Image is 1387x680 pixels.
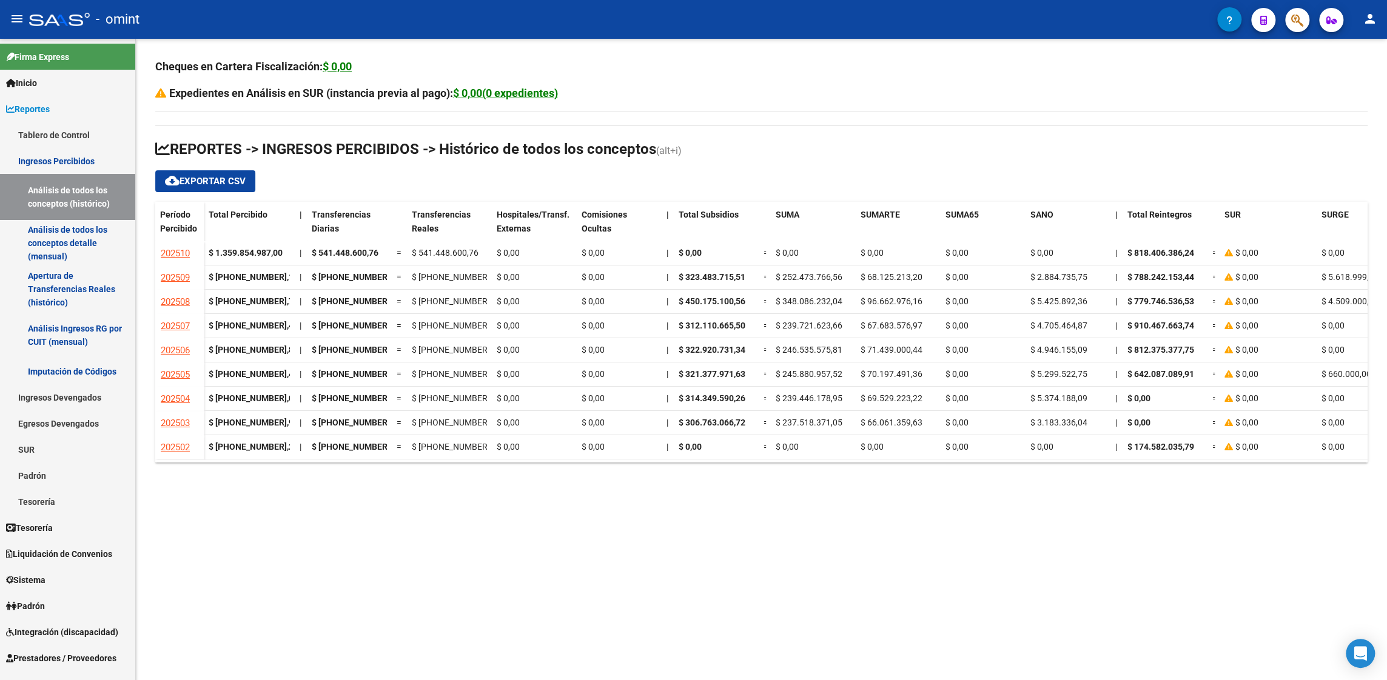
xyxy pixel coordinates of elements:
[1110,202,1123,253] datatable-header-cell: |
[312,210,371,233] span: Transferencias Diarias
[679,442,702,452] span: $ 0,00
[764,393,768,403] span: =
[582,442,605,452] span: $ 0,00
[679,393,745,403] span: $ 314.349.590,26
[1235,248,1258,258] span: $ 0,00
[1127,321,1194,330] span: $ 910.467.663,74
[300,272,301,282] span: |
[160,210,197,233] span: Período Percibido
[764,418,768,427] span: =
[412,272,502,282] span: $ [PHONE_NUMBER],24
[945,393,969,403] span: $ 0,00
[1115,210,1118,219] span: |
[861,272,922,282] span: $ 68.125.213,20
[6,573,45,587] span: Sistema
[161,442,190,453] span: 202502
[6,652,116,665] span: Prestadores / Proveedores
[307,202,392,253] datatable-header-cell: Transferencias Diarias
[674,202,759,253] datatable-header-cell: Total Subsidios
[662,202,674,253] datatable-header-cell: |
[1322,248,1345,258] span: $ 0,00
[412,296,502,306] span: $ [PHONE_NUMBER],68
[582,210,627,233] span: Comisiones Ocultas
[155,60,352,73] strong: Cheques en Cartera Fiscalización:
[941,202,1026,253] datatable-header-cell: SUMA65
[776,321,842,330] span: $ 239.721.623,66
[679,296,745,306] span: $ 450.175.100,56
[497,418,520,427] span: $ 0,00
[300,296,301,306] span: |
[776,210,799,219] span: SUMA
[582,321,605,330] span: $ 0,00
[945,272,969,282] span: $ 0,00
[1127,248,1194,258] span: $ 818.406.386,24
[1115,345,1117,355] span: |
[667,272,668,282] span: |
[1212,248,1217,258] span: =
[1030,272,1087,282] span: $ 2.884.735,75
[667,442,668,452] span: |
[397,321,401,330] span: =
[10,12,24,26] mat-icon: menu
[209,369,298,379] strong: $ [PHONE_NUMBER],42
[397,272,401,282] span: =
[497,393,520,403] span: $ 0,00
[397,296,401,306] span: =
[1212,393,1217,403] span: =
[1030,248,1053,258] span: $ 0,00
[1322,296,1379,306] span: $ 4.509.000,00
[861,296,922,306] span: $ 96.662.976,16
[1224,210,1241,219] span: SUR
[161,272,190,283] span: 202509
[776,393,842,403] span: $ 239.446.178,95
[1322,210,1349,219] span: SURGE
[582,393,605,403] span: $ 0,00
[209,296,298,306] strong: $ [PHONE_NUMBER],77
[161,296,190,307] span: 202508
[155,141,656,158] span: REPORTES -> INGRESOS PERCIBIDOS -> Histórico de todos los conceptos
[209,210,267,219] span: Total Percibido
[300,442,301,452] span: |
[412,345,502,355] span: $ [PHONE_NUMBER],80
[1127,345,1194,355] span: $ 812.375.377,75
[312,345,401,355] span: $ [PHONE_NUMBER],80
[764,248,768,258] span: =
[667,210,669,219] span: |
[204,202,295,253] datatable-header-cell: Total Percibido
[861,393,922,403] span: $ 69.529.223,22
[1030,369,1087,379] span: $ 5.299.522,75
[1235,442,1258,452] span: $ 0,00
[776,296,842,306] span: $ 348.086.232,04
[412,442,502,452] span: $ [PHONE_NUMBER],43
[1115,369,1117,379] span: |
[169,87,558,99] strong: Expedientes en Análisis en SUR (instancia previa al pago):
[1235,272,1258,282] span: $ 0,00
[6,521,53,535] span: Tesorería
[771,202,856,253] datatable-header-cell: SUMA
[861,345,922,355] span: $ 71.439.000,44
[1030,345,1087,355] span: $ 4.946.155,09
[323,58,352,75] div: $ 0,00
[161,345,190,356] span: 202506
[300,345,301,355] span: |
[1322,345,1345,355] span: $ 0,00
[861,442,884,452] span: $ 0,00
[667,418,668,427] span: |
[861,248,884,258] span: $ 0,00
[497,210,569,233] span: Hospitales/Transf. Externas
[667,369,668,379] span: |
[397,442,401,452] span: =
[6,625,118,639] span: Integración (discapacidad)
[1322,418,1345,427] span: $ 0,00
[209,345,298,355] strong: $ [PHONE_NUMBER],89
[1212,442,1217,452] span: =
[1363,12,1377,26] mat-icon: person
[1115,393,1117,403] span: |
[497,442,520,452] span: $ 0,00
[209,393,298,403] strong: $ [PHONE_NUMBER],06
[1235,296,1258,306] span: $ 0,00
[1123,202,1207,253] datatable-header-cell: Total Reintegros
[1212,321,1217,330] span: =
[161,369,190,380] span: 202505
[6,102,50,116] span: Reportes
